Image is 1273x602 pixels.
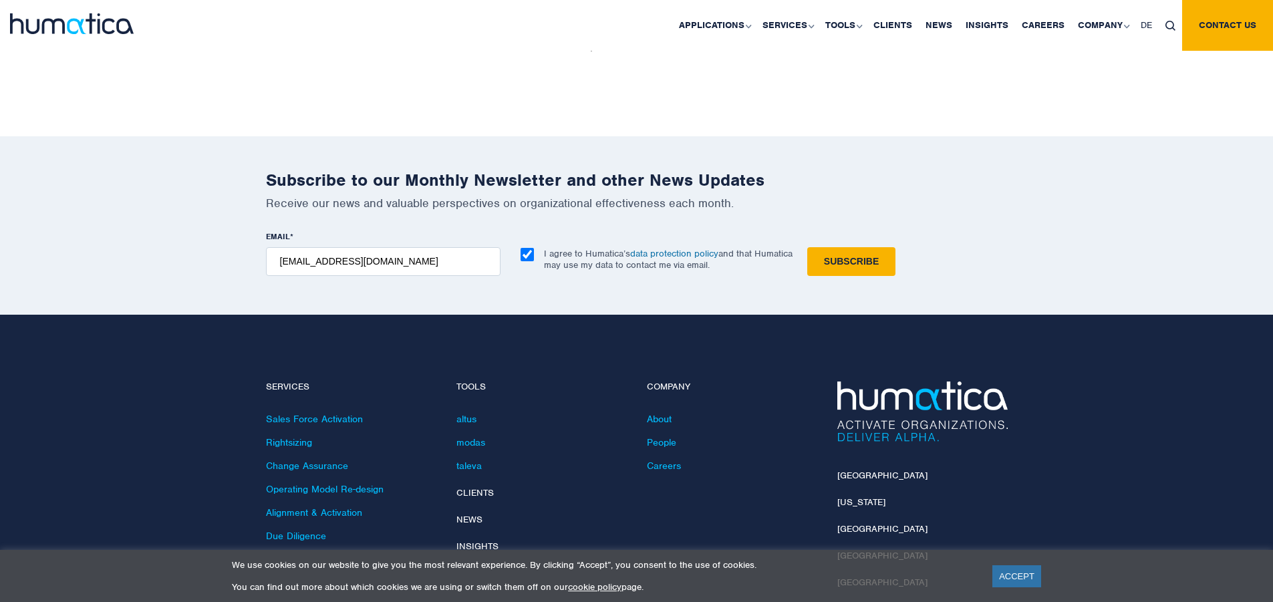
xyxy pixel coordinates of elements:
[456,382,627,393] h4: Tools
[544,248,793,271] p: I agree to Humatica’s and that Humatica may use my data to contact me via email.
[568,581,621,593] a: cookie policy
[1141,19,1152,31] span: DE
[266,170,1008,190] h2: Subscribe to our Monthly Newsletter and other News Updates
[456,514,482,525] a: News
[1165,21,1175,31] img: search_icon
[837,382,1008,442] img: Humatica
[266,483,384,495] a: Operating Model Re-design
[456,487,494,498] a: Clients
[266,530,326,542] a: Due Diligence
[837,496,885,508] a: [US_STATE]
[630,248,718,259] a: data protection policy
[266,460,348,472] a: Change Assurance
[837,470,928,481] a: [GEOGRAPHIC_DATA]
[992,565,1041,587] a: ACCEPT
[647,382,817,393] h4: Company
[456,413,476,425] a: altus
[232,559,976,571] p: We use cookies on our website to give you the most relevant experience. By clicking “Accept”, you...
[456,436,485,448] a: modas
[266,247,501,276] input: name@company.com
[456,541,499,552] a: Insights
[266,413,363,425] a: Sales Force Activation
[266,231,290,242] span: EMAIL
[807,247,895,276] input: Subscribe
[837,523,928,535] a: [GEOGRAPHIC_DATA]
[10,13,134,34] img: logo
[232,581,976,593] p: You can find out more about which cookies we are using or switch them off on our page.
[456,460,482,472] a: taleva
[521,248,534,261] input: I agree to Humatica’sdata protection policyand that Humatica may use my data to contact me via em...
[266,506,362,518] a: Alignment & Activation
[647,460,681,472] a: Careers
[266,196,1008,210] p: Receive our news and valuable perspectives on organizational effectiveness each month.
[266,436,312,448] a: Rightsizing
[647,413,672,425] a: About
[266,382,436,393] h4: Services
[647,436,676,448] a: People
